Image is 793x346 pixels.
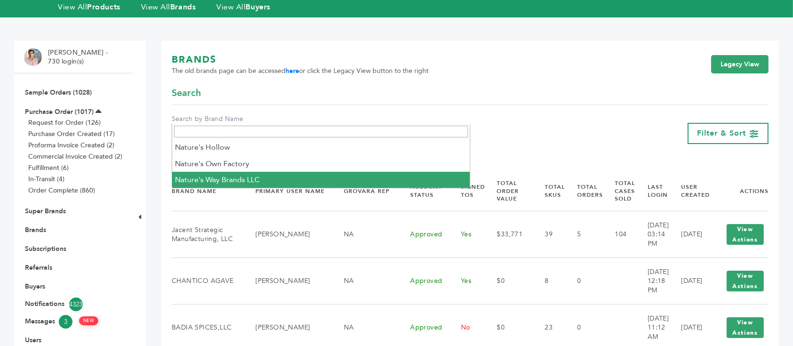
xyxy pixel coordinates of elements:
a: In-Transit (4) [28,175,64,184]
td: Jacent Strategic Manufacturing, LLC [172,211,244,258]
span: The old brands page can be accessed or click the Legacy View button to the right [172,66,428,76]
a: View AllBuyers [216,2,270,12]
a: Referrals [25,263,52,272]
a: Commercial Invoice Created (2) [28,152,122,161]
td: [PERSON_NAME] [244,211,332,258]
th: Signed TOS [449,171,485,211]
th: Total Cases Sold [603,171,636,211]
td: 39 [533,211,565,258]
span: Search [172,87,201,100]
input: Search [174,126,468,137]
a: Users [25,336,41,345]
a: here [285,66,299,75]
a: Purchase Order (1017) [25,107,94,116]
a: Legacy View [711,55,769,74]
td: [DATE] 03:14 PM [636,211,669,258]
th: Last Login [636,171,669,211]
th: Total SKUs [533,171,565,211]
td: Yes [449,211,485,258]
td: [PERSON_NAME] [244,258,332,305]
th: Brand Name [172,171,244,211]
button: View Actions [727,271,764,291]
td: [DATE] 12:18 PM [636,258,669,305]
li: Nature's Own Factory [172,156,470,172]
a: Request for Order (126) [28,118,101,127]
h1: BRANDS [172,53,428,66]
td: 8 [533,258,565,305]
li: Nature's Hollow [172,139,470,155]
th: User Created [669,171,710,211]
a: Subscriptions [25,244,66,253]
span: 4323 [69,298,83,311]
strong: Buyers [246,2,270,12]
a: Order Complete (860) [28,186,95,195]
td: Yes [449,258,485,305]
a: Notifications4323 [25,298,121,311]
td: Approved [398,211,449,258]
a: Brands [25,225,46,234]
li: [PERSON_NAME] - 730 login(s) [48,48,110,66]
button: View Actions [727,224,764,245]
button: View Actions [727,317,764,338]
span: NEW [79,316,98,325]
li: Nature's Way Brands LLC [172,172,470,188]
td: [DATE] [669,211,710,258]
td: NA [332,211,398,258]
a: Messages3 NEW [25,315,121,329]
strong: Brands [170,2,196,12]
span: 3 [59,315,72,329]
td: Approved [398,258,449,305]
th: Primary User Name [244,171,332,211]
span: Filter & Sort [698,128,746,138]
td: NA [332,258,398,305]
a: Super Brands [25,207,66,216]
th: Actions [710,171,769,211]
a: Proforma Invoice Created (2) [28,141,114,150]
a: Purchase Order Created (17) [28,129,115,138]
td: [DATE] [669,258,710,305]
a: Fulfillment (6) [28,163,69,172]
strong: Products [87,2,120,12]
td: 104 [603,211,636,258]
a: View AllBrands [141,2,196,12]
a: Sample Orders (1028) [25,88,92,97]
a: Buyers [25,282,45,291]
td: $0 [485,258,533,305]
a: View AllProducts [58,2,120,12]
th: Total Order Value [485,171,533,211]
td: CHANTICO AGAVE [172,258,244,305]
th: Grovara Rep [332,171,398,211]
td: 0 [565,258,603,305]
td: 5 [565,211,603,258]
td: $33,771 [485,211,533,258]
label: Search by Brand Name [172,114,470,124]
th: Account Status [398,171,449,211]
th: Total Orders [565,171,603,211]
